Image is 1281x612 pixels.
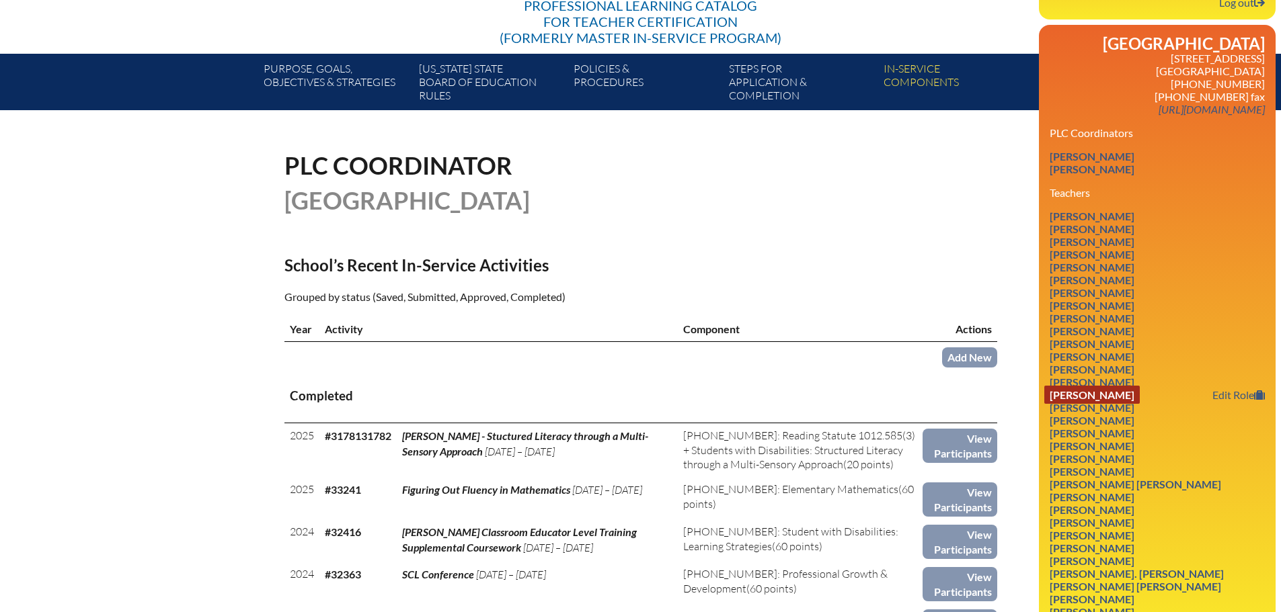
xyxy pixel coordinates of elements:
[1044,322,1140,340] a: [PERSON_NAME]
[485,445,555,458] span: [DATE] – [DATE]
[724,59,878,110] a: Steps forapplication & completion
[1044,552,1140,570] a: [PERSON_NAME]
[1044,283,1140,302] a: [PERSON_NAME]
[1044,539,1140,557] a: [PERSON_NAME]
[1153,100,1270,118] a: [URL][DOMAIN_NAME]
[1050,126,1265,139] h3: PLC Coordinators
[678,423,923,478] td: (20 points)
[1050,52,1265,116] p: [STREET_ADDRESS] [GEOGRAPHIC_DATA] [PHONE_NUMBER] [PHONE_NUMBER] fax
[923,429,997,463] a: View Participants
[1044,347,1140,365] a: [PERSON_NAME]
[1044,462,1140,480] a: [PERSON_NAME]
[1044,590,1140,608] a: [PERSON_NAME]
[1044,245,1140,263] a: [PERSON_NAME]
[402,483,570,496] span: Figuring Out Fluency in Mathematics
[678,562,923,604] td: (60 points)
[1044,526,1140,544] a: [PERSON_NAME]
[683,567,888,595] span: [PHONE_NUMBER]: Professional Growth & Development
[284,519,319,562] td: 2024
[1044,296,1140,314] a: [PERSON_NAME]
[290,388,992,404] h3: Completed
[1044,220,1140,238] a: [PERSON_NAME]
[284,288,758,306] p: Grouped by status (Saved, Submitted, Approved, Completed)
[1044,398,1140,417] a: [PERSON_NAME]
[1044,564,1229,582] a: [PERSON_NAME]. [PERSON_NAME]
[1050,36,1265,52] h2: [GEOGRAPHIC_DATA]
[1044,232,1140,251] a: [PERSON_NAME]
[414,59,568,110] a: [US_STATE] StateBoard of Education rules
[402,568,474,580] span: SCL Conference
[568,59,723,110] a: Policies &Procedures
[1044,386,1140,404] a: [PERSON_NAME]
[572,483,642,496] span: [DATE] – [DATE]
[683,482,898,496] span: [PHONE_NUMBER]: Elementary Mathematics
[878,59,1033,110] a: In-servicecomponents
[284,150,512,180] span: PLC Coordinator
[284,185,530,215] span: [GEOGRAPHIC_DATA]
[678,316,923,342] th: Component
[1044,437,1140,455] a: [PERSON_NAME]
[1044,513,1140,531] a: [PERSON_NAME]
[678,519,923,562] td: (60 points)
[284,255,758,275] h2: School’s Recent In-Service Activities
[325,525,361,538] b: #32416
[284,423,319,478] td: 2025
[1044,147,1140,165] a: [PERSON_NAME]
[543,13,738,30] span: for Teacher Certification
[683,525,898,552] span: [PHONE_NUMBER]: Student with Disabilities: Learning Strategies
[476,568,546,581] span: [DATE] – [DATE]
[1044,424,1140,442] a: [PERSON_NAME]
[678,477,923,519] td: (60 points)
[284,316,319,342] th: Year
[523,541,593,554] span: [DATE] – [DATE]
[1044,207,1140,225] a: [PERSON_NAME]
[1044,500,1140,519] a: [PERSON_NAME]
[1044,160,1140,178] a: [PERSON_NAME]
[1044,475,1227,493] a: [PERSON_NAME] [PERSON_NAME]
[319,316,678,342] th: Activity
[325,483,361,496] b: #33241
[402,525,637,553] span: [PERSON_NAME] Classroom Educator Level Training Supplemental Coursework
[923,525,997,559] a: View Participants
[923,567,997,601] a: View Participants
[1044,577,1227,595] a: [PERSON_NAME] [PERSON_NAME]
[1050,186,1265,199] h3: Teachers
[1044,411,1140,429] a: [PERSON_NAME]
[923,482,997,517] a: View Participants
[258,59,413,110] a: Purpose, goals,objectives & strategies
[1044,335,1140,353] a: [PERSON_NAME]
[325,429,391,442] b: #3178131782
[402,429,648,457] span: [PERSON_NAME] - Stuctured Literacy through a Multi-Sensory Approach
[1044,258,1140,276] a: [PERSON_NAME]
[284,562,319,604] td: 2024
[1207,386,1270,404] a: Edit Role
[1044,373,1140,391] a: [PERSON_NAME]
[1044,309,1140,327] a: [PERSON_NAME]
[683,429,915,471] span: [PHONE_NUMBER]: Reading Statute 1012.585(3) + Students with Disabilities: Structured Literacy thr...
[1044,449,1140,468] a: [PERSON_NAME]
[1044,360,1140,378] a: [PERSON_NAME]
[942,347,997,367] a: Add New
[1044,271,1140,289] a: [PERSON_NAME]
[325,568,361,580] b: #32363
[1044,488,1140,506] a: [PERSON_NAME]
[923,316,997,342] th: Actions
[284,477,319,519] td: 2025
